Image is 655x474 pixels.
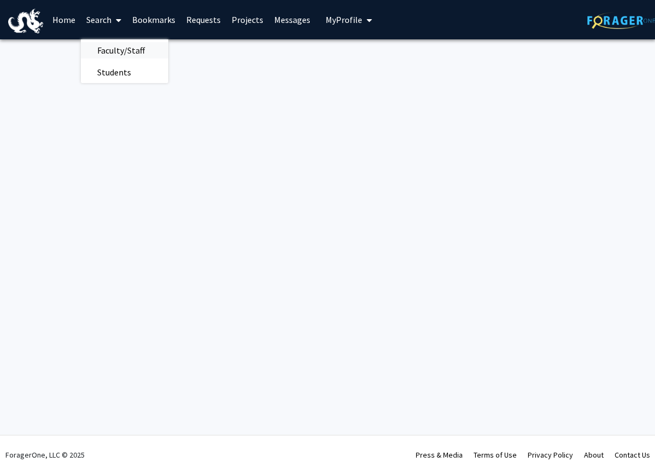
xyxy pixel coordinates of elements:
span: Students [81,61,147,83]
a: Students [81,64,168,80]
a: Projects [226,1,269,39]
a: Search [81,1,127,39]
img: Drexel University Logo [8,9,43,33]
a: Faculty/Staff [81,42,168,58]
a: About [584,450,604,460]
a: Terms of Use [474,450,517,460]
span: Faculty/Staff [81,39,161,61]
a: Bookmarks [127,1,181,39]
a: Requests [181,1,226,39]
a: Contact Us [615,450,650,460]
a: Privacy Policy [528,450,573,460]
div: ForagerOne, LLC © 2025 [5,436,85,474]
iframe: Chat [8,425,46,466]
a: Press & Media [416,450,463,460]
a: Messages [269,1,316,39]
span: My Profile [326,14,362,25]
a: Home [47,1,81,39]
